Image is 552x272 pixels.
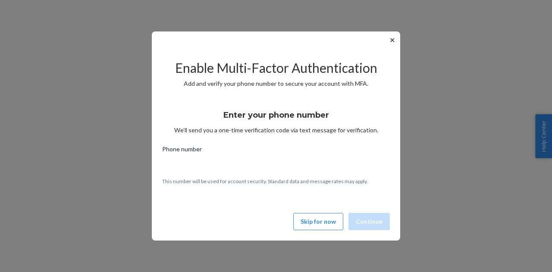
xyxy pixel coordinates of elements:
button: Skip for now [293,213,343,230]
p: Add and verify your phone number to secure your account with MFA. [162,79,390,88]
p: This number will be used for account security. Standard data and message rates may apply. [162,178,390,185]
button: ✕ [388,35,397,45]
h2: Enable Multi-Factor Authentication [162,61,390,75]
div: We’ll send you a one-time verification code via text message for verification. [162,103,390,134]
h3: Enter your phone number [223,109,329,121]
span: Phone number [162,145,202,157]
button: Continue [348,213,390,230]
